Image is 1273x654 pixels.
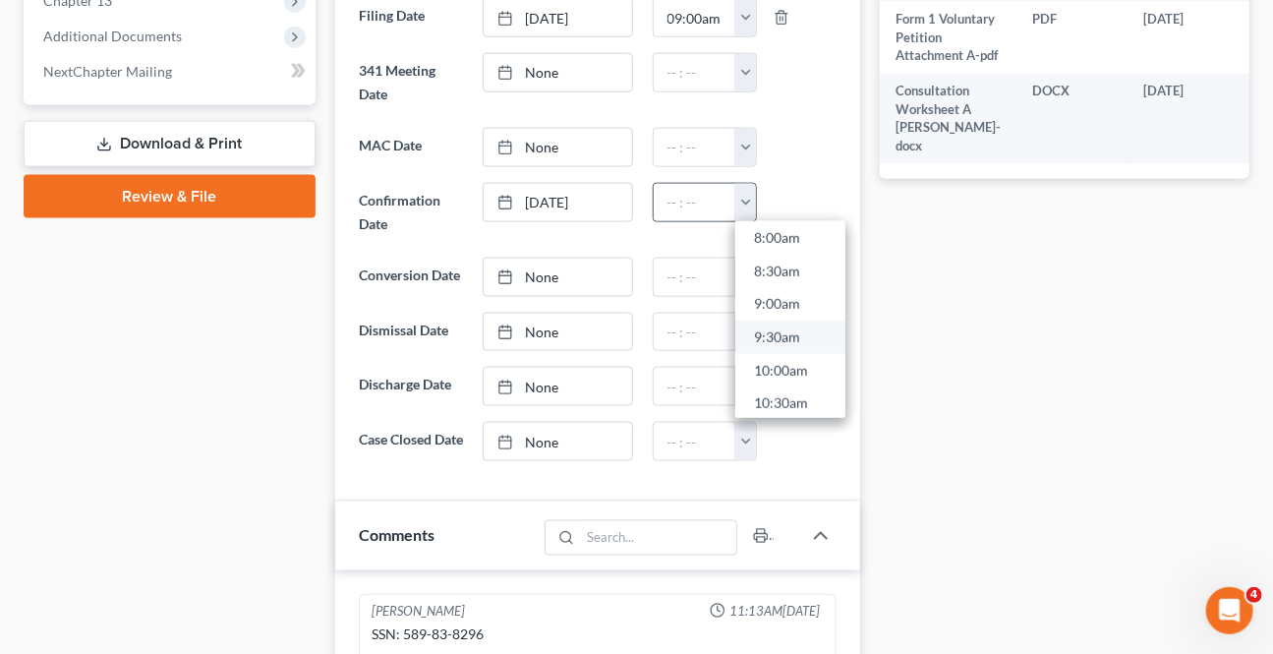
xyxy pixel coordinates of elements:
label: Case Closed Date [349,422,474,461]
td: DOCX [1016,74,1128,164]
a: None [484,314,631,351]
label: MAC Date [349,128,474,167]
input: -- : -- [654,423,736,460]
span: 4 [1246,587,1262,603]
td: [DATE] [1128,74,1247,164]
input: -- : -- [654,259,736,296]
td: Consultation Worksheet A [PERSON_NAME]-docx [880,74,1016,164]
a: 9:00am [735,287,845,321]
a: None [484,423,631,460]
label: Dismissal Date [349,313,474,352]
input: -- : -- [654,129,736,166]
a: 10:30am [735,386,845,420]
iframe: Intercom live chat [1206,587,1253,634]
div: [PERSON_NAME] [372,603,465,622]
input: -- : -- [654,184,736,221]
a: 10:00am [735,354,845,387]
td: Form 1 Voluntary Petition Attachment A-pdf [880,1,1016,73]
input: -- : -- [654,368,736,405]
span: Comments [359,526,434,545]
a: None [484,54,631,91]
td: [DATE] [1128,1,1247,73]
a: 8:00am [735,221,845,255]
a: [DATE] [484,184,631,221]
input: Search... [581,521,737,555]
span: NextChapter Mailing [43,63,172,80]
a: None [484,129,631,166]
label: Conversion Date [349,258,474,297]
input: -- : -- [654,314,736,351]
a: 9:30am [735,321,845,354]
a: Download & Print [24,121,316,167]
label: Confirmation Date [349,183,474,242]
td: PDF [1016,1,1128,73]
input: -- : -- [654,54,736,91]
a: 8:30am [735,255,845,288]
a: NextChapter Mailing [28,54,316,89]
span: 11:13AM[DATE] [729,603,820,622]
a: Review & File [24,175,316,218]
span: Additional Documents [43,28,182,44]
label: 341 Meeting Date [349,53,474,112]
a: None [484,259,631,296]
label: Discharge Date [349,367,474,406]
a: None [484,368,631,405]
